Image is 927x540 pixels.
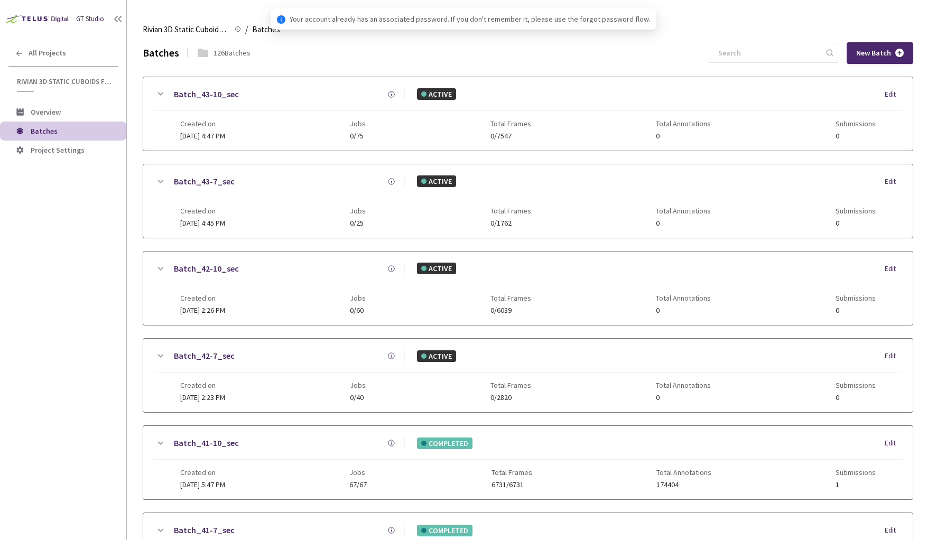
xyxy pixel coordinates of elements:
[656,132,711,140] span: 0
[490,306,531,314] span: 0/6039
[350,394,366,402] span: 0/40
[492,481,532,489] span: 6731/6731
[174,349,235,362] a: Batch_42-7_sec
[180,468,225,477] span: Created on
[180,393,225,402] span: [DATE] 2:23 PM
[245,23,248,36] li: /
[174,262,239,275] a: Batch_42-10_sec
[490,381,531,389] span: Total Frames
[180,207,225,215] span: Created on
[492,468,532,477] span: Total Frames
[885,525,902,536] div: Edit
[174,175,235,188] a: Batch_43-7_sec
[417,263,456,274] div: ACTIVE
[350,381,366,389] span: Jobs
[490,132,531,140] span: 0/7547
[31,145,85,155] span: Project Settings
[180,294,225,302] span: Created on
[350,306,366,314] span: 0/60
[143,23,228,36] span: Rivian 3D Static Cuboids fixed[2024-25]
[836,119,876,128] span: Submissions
[17,77,112,86] span: Rivian 3D Static Cuboids fixed[2024-25]
[417,525,472,536] div: COMPLETED
[29,49,66,58] span: All Projects
[143,252,913,325] div: Batch_42-10_secACTIVEEditCreated on[DATE] 2:26 PMJobs0/60Total Frames0/6039Total Annotations0Subm...
[252,23,280,36] span: Batches
[349,468,367,477] span: Jobs
[350,119,366,128] span: Jobs
[656,381,711,389] span: Total Annotations
[490,207,531,215] span: Total Frames
[656,207,711,215] span: Total Annotations
[656,306,711,314] span: 0
[76,14,104,24] div: GT Studio
[143,77,913,151] div: Batch_43-10_secACTIVEEditCreated on[DATE] 4:47 PMJobs0/75Total Frames0/7547Total Annotations0Subm...
[836,306,876,314] span: 0
[656,468,711,477] span: Total Annotations
[856,49,891,58] span: New Batch
[417,88,456,100] div: ACTIVE
[490,394,531,402] span: 0/2820
[143,339,913,412] div: Batch_42-7_secACTIVEEditCreated on[DATE] 2:23 PMJobs0/40Total Frames0/2820Total Annotations0Submi...
[712,43,824,62] input: Search
[290,13,650,25] span: Your account already has an associated password. If you don't remember it, please use the forgot ...
[656,394,711,402] span: 0
[174,88,239,101] a: Batch_43-10_sec
[836,468,876,477] span: Submissions
[836,381,876,389] span: Submissions
[349,481,367,489] span: 67/67
[180,131,225,141] span: [DATE] 4:47 PM
[836,207,876,215] span: Submissions
[417,437,472,449] div: COMPLETED
[656,219,711,227] span: 0
[143,44,179,61] div: Batches
[143,426,913,499] div: Batch_41-10_secCOMPLETEDEditCreated on[DATE] 5:47 PMJobs67/67Total Frames6731/6731Total Annotatio...
[656,294,711,302] span: Total Annotations
[180,305,225,315] span: [DATE] 2:26 PM
[885,351,902,361] div: Edit
[836,132,876,140] span: 0
[350,219,366,227] span: 0/25
[350,132,366,140] span: 0/75
[836,481,876,489] span: 1
[31,107,61,117] span: Overview
[836,294,876,302] span: Submissions
[180,480,225,489] span: [DATE] 5:47 PM
[350,207,366,215] span: Jobs
[180,218,225,228] span: [DATE] 4:45 PM
[836,219,876,227] span: 0
[885,438,902,449] div: Edit
[180,119,225,128] span: Created on
[490,219,531,227] span: 0/1762
[417,350,456,362] div: ACTIVE
[277,15,285,24] span: info-circle
[180,381,225,389] span: Created on
[174,436,239,450] a: Batch_41-10_sec
[885,264,902,274] div: Edit
[836,394,876,402] span: 0
[656,119,711,128] span: Total Annotations
[490,119,531,128] span: Total Frames
[214,47,251,59] div: 126 Batches
[417,175,456,187] div: ACTIVE
[174,524,235,537] a: Batch_41-7_sec
[143,164,913,238] div: Batch_43-7_secACTIVEEditCreated on[DATE] 4:45 PMJobs0/25Total Frames0/1762Total Annotations0Submi...
[490,294,531,302] span: Total Frames
[885,89,902,100] div: Edit
[885,176,902,187] div: Edit
[350,294,366,302] span: Jobs
[31,126,58,136] span: Batches
[656,481,711,489] span: 174404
